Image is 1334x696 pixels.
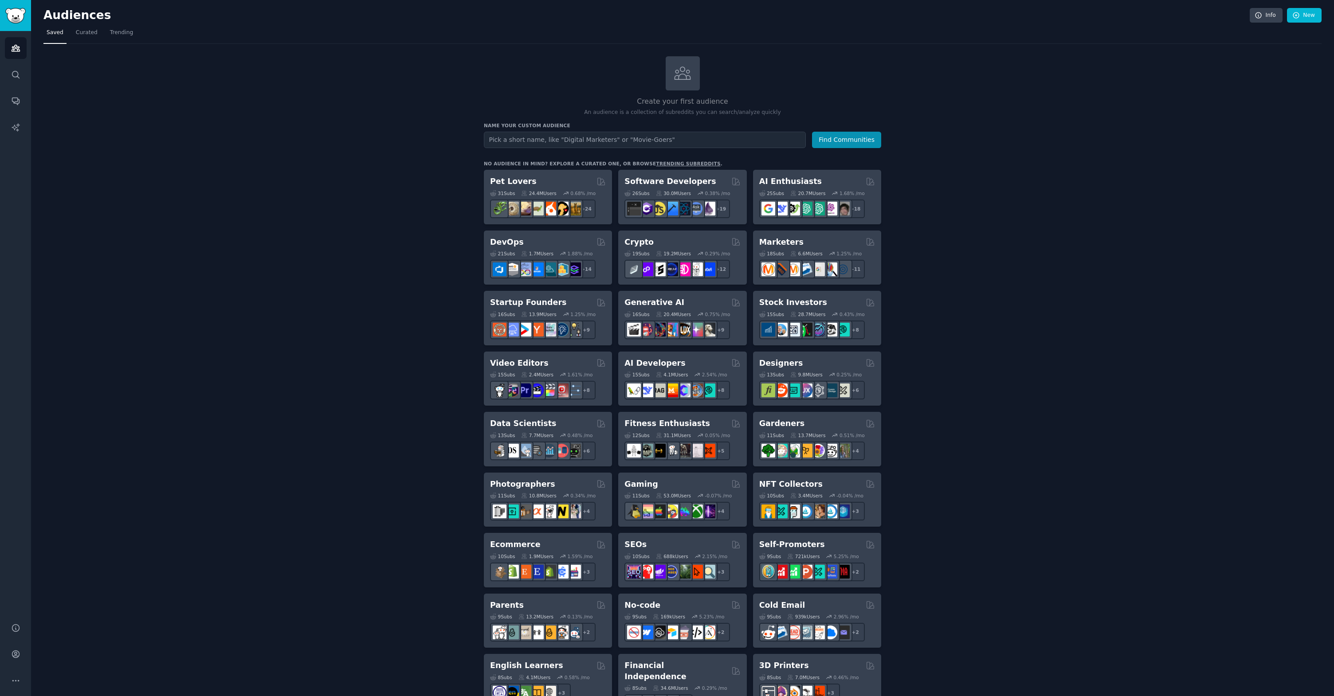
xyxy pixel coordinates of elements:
[530,383,544,397] img: VideoEditors
[624,358,685,369] h2: AI Developers
[568,553,593,559] div: 1.59 % /mo
[677,444,691,457] img: fitness30plus
[521,190,556,196] div: 24.4M Users
[530,565,544,579] img: EtsySellers
[840,190,865,196] div: 1.68 % /mo
[761,504,775,518] img: NFTExchange
[846,199,865,218] div: + 18
[640,202,653,215] img: csharp
[555,383,569,397] img: Youtubevideo
[570,493,596,499] div: 0.34 % /mo
[484,160,722,167] div: No audience in mind? Explore a curated one, or browse .
[542,323,556,336] img: indiehackers
[640,323,653,336] img: dalle2
[567,444,581,457] img: data
[577,199,596,218] div: + 24
[664,504,678,518] img: GamerPals
[627,202,641,215] img: software
[577,442,596,460] div: + 6
[774,565,788,579] img: youtubepromotion
[759,250,784,257] div: 18 Sub s
[43,8,1250,23] h2: Audiences
[640,565,653,579] img: TechSEO
[567,504,581,518] img: WeddingPhotography
[624,493,649,499] div: 11 Sub s
[836,493,863,499] div: -0.04 % /mo
[786,626,800,639] img: LeadGeneration
[530,323,544,336] img: ycombinator
[490,176,537,187] h2: Pet Lovers
[518,383,531,397] img: premiere
[799,565,812,579] img: ProductHunters
[652,504,666,518] img: macgaming
[518,565,531,579] img: Etsy
[702,553,727,559] div: 2.15 % /mo
[664,626,678,639] img: Airtable
[577,260,596,278] div: + 14
[702,565,715,579] img: The_SEO
[555,626,569,639] img: parentsofmultiples
[664,565,678,579] img: SEO_cases
[505,504,519,518] img: streetphotography
[530,444,544,457] img: dataengineering
[836,565,850,579] img: TestMyApp
[505,323,519,336] img: SaaS
[677,565,691,579] img: Local_SEO
[811,504,825,518] img: CryptoArt
[702,323,715,336] img: DreamBooth
[774,444,788,457] img: succulents
[677,383,691,397] img: OpenSourceAI
[786,383,800,397] img: UI_Design
[812,132,881,148] button: Find Communities
[705,311,730,317] div: 0.75 % /mo
[542,444,556,457] img: analytics
[490,432,515,438] div: 13 Sub s
[677,202,691,215] img: reactnative
[43,26,67,44] a: Saved
[577,502,596,520] div: + 4
[761,626,775,639] img: sales
[568,432,593,438] div: 0.48 % /mo
[689,565,703,579] img: GoogleSearchConsole
[555,202,569,215] img: PetAdvice
[484,132,806,148] input: Pick a short name, like "Digital Marketers" or "Movie-Goers"
[846,442,865,460] div: + 4
[640,626,653,639] img: webflow
[493,565,506,579] img: dropship
[640,504,653,518] img: CozyGamers
[702,626,715,639] img: Adalo
[836,504,850,518] img: DigitalItems
[652,565,666,579] img: seogrowth
[640,262,653,276] img: 0xPolygon
[799,626,812,639] img: coldemail
[652,202,666,215] img: learnjavascript
[824,202,837,215] img: OpenAIDev
[840,432,865,438] div: 0.51 % /mo
[542,383,556,397] img: finalcutpro
[786,444,800,457] img: SavageGarden
[490,358,549,369] h2: Video Editors
[521,250,553,257] div: 1.7M Users
[774,626,788,639] img: Emailmarketing
[490,539,541,550] h2: Ecommerce
[759,358,803,369] h2: Designers
[664,262,678,276] img: web3
[774,262,788,276] img: bigseo
[759,539,825,550] h2: Self-Promoters
[786,323,800,336] img: Forex
[624,237,654,248] h2: Crypto
[759,176,822,187] h2: AI Enthusiasts
[624,250,649,257] div: 19 Sub s
[677,626,691,639] img: nocodelowcode
[705,250,730,257] div: 0.29 % /mo
[652,323,666,336] img: deepdream
[627,626,641,639] img: nocode
[677,504,691,518] img: gamers
[811,383,825,397] img: userexperience
[490,418,556,429] h2: Data Scientists
[577,381,596,399] div: + 8
[790,311,825,317] div: 28.7M Users
[505,444,519,457] img: datascience
[774,383,788,397] img: logodesign
[711,442,730,460] div: + 5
